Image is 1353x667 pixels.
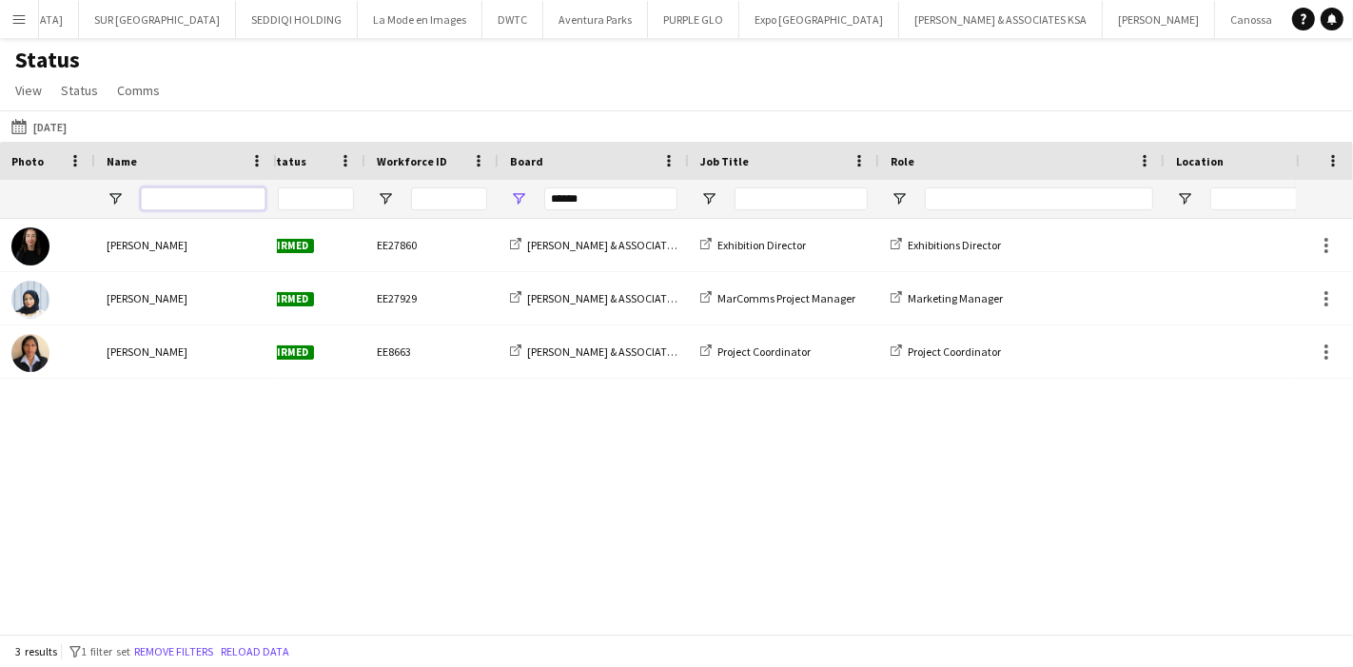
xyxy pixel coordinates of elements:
[527,344,785,359] span: [PERSON_NAME] & ASSOCIATES [GEOGRAPHIC_DATA]
[8,78,49,103] a: View
[1103,1,1215,38] button: [PERSON_NAME]
[739,1,899,38] button: Expo [GEOGRAPHIC_DATA]
[15,82,42,99] span: View
[107,291,187,305] span: [PERSON_NAME]
[365,219,499,271] div: EE27860
[107,238,187,252] span: [PERSON_NAME]
[482,1,543,38] button: DWTC
[8,115,70,138] button: [DATE]
[891,344,1001,359] a: Project Coordinator
[908,291,1003,305] span: Marketing Manager
[11,227,49,265] img: Mariam Rohrle
[510,291,699,305] a: [PERSON_NAME] & ASSOCIATES KSA
[899,1,1103,38] button: [PERSON_NAME] & ASSOCIATES KSA
[1176,154,1224,168] span: Location
[217,641,293,662] button: Reload data
[81,644,130,658] span: 1 filter set
[717,291,855,305] span: MarComms Project Manager
[107,344,187,359] span: [PERSON_NAME]
[543,1,648,38] button: Aventura Parks
[365,272,499,324] div: EE27929
[377,190,394,207] button: Open Filter Menu
[11,281,49,319] img: Fatimah AbuSrair
[1215,1,1288,38] button: Canossa
[510,190,527,207] button: Open Filter Menu
[908,238,1001,252] span: Exhibitions Director
[700,190,717,207] button: Open Filter Menu
[53,78,106,103] a: Status
[365,325,499,378] div: EE8663
[700,154,749,168] span: Job Title
[925,187,1153,210] input: Role Filter Input
[107,154,137,168] span: Name
[510,238,785,252] a: [PERSON_NAME] & ASSOCIATES [GEOGRAPHIC_DATA]
[891,190,908,207] button: Open Filter Menu
[527,291,699,305] span: [PERSON_NAME] & ASSOCIATES KSA
[244,239,314,253] span: Confirmed
[117,82,160,99] span: Comms
[377,154,447,168] span: Workforce ID
[700,344,811,359] a: Project Coordinator
[11,334,49,372] img: Rita John
[717,238,806,252] span: Exhibition Director
[358,1,482,38] button: La Mode en Images
[700,291,855,305] a: MarComms Project Manager
[278,187,354,210] input: Role Status Filter Input
[527,238,785,252] span: [PERSON_NAME] & ASSOCIATES [GEOGRAPHIC_DATA]
[735,187,868,210] input: Job Title Filter Input
[648,1,739,38] button: PURPLE GLO
[11,154,44,168] span: Photo
[79,1,236,38] button: SUR [GEOGRAPHIC_DATA]
[411,187,487,210] input: Workforce ID Filter Input
[717,344,811,359] span: Project Coordinator
[891,238,1001,252] a: Exhibitions Director
[61,82,98,99] span: Status
[244,345,314,360] span: Confirmed
[510,154,543,168] span: Board
[141,187,265,210] input: Name Filter Input
[510,344,785,359] a: [PERSON_NAME] & ASSOCIATES [GEOGRAPHIC_DATA]
[544,187,677,210] input: Board Filter Input
[891,154,914,168] span: Role
[891,291,1003,305] a: Marketing Manager
[109,78,167,103] a: Comms
[908,344,1001,359] span: Project Coordinator
[107,190,124,207] button: Open Filter Menu
[130,641,217,662] button: Remove filters
[1210,187,1343,210] input: Location Filter Input
[700,238,806,252] a: Exhibition Director
[1176,190,1193,207] button: Open Filter Menu
[236,1,358,38] button: SEDDIQI HOLDING
[244,292,314,306] span: Confirmed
